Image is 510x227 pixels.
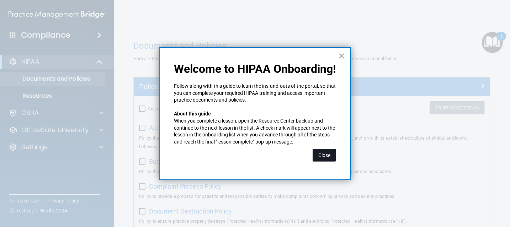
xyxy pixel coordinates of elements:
[174,62,336,76] p: Welcome to HIPAA Onboarding!
[338,50,345,61] button: Close
[313,149,336,162] button: Close
[387,177,501,205] iframe: Drift Widget Chat Controller
[174,111,211,117] strong: About this guide
[174,118,336,145] p: When you complete a lesson, open the Resource Center back up and continue to the next lesson in t...
[174,83,336,104] p: Follow along with this guide to learn the ins-and-outs of the portal, so that you can complete yo...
